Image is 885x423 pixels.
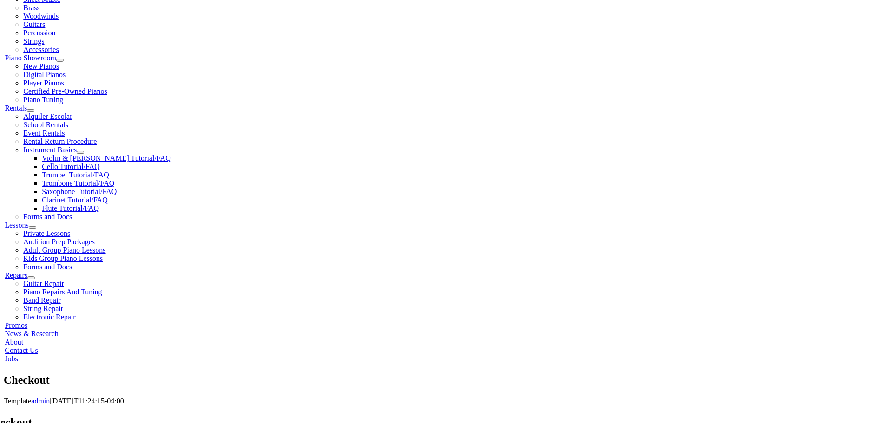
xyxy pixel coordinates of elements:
[23,4,40,12] a: Brass
[29,226,36,229] button: Open submenu of Lessons
[42,204,99,212] a: Flute Tutorial/FAQ
[23,229,70,237] a: Private Lessons
[23,313,75,321] a: Electronic Repair
[42,179,114,187] a: Trombone Tutorial/FAQ
[23,87,107,95] a: Certified Pre-Owned Pianos
[23,37,44,45] a: Strings
[42,163,100,170] a: Cello Tutorial/FAQ
[23,112,72,120] a: Alquiler Escolar
[23,280,64,287] a: Guitar Repair
[23,12,59,20] a: Woodwinds
[23,20,45,28] a: Guitars
[23,62,59,70] a: New Pianos
[42,188,117,195] a: Saxophone Tutorial/FAQ
[31,397,50,405] a: admin
[23,213,72,221] a: Forms and Docs
[23,238,95,246] a: Audition Prep Packages
[4,397,31,405] span: Template
[23,96,63,104] a: Piano Tuning
[5,104,27,112] a: Rentals
[23,121,68,129] a: School Rentals
[23,263,72,271] a: Forms and Docs
[23,71,66,78] a: Digital Pianos
[5,321,27,329] a: Promos
[23,296,60,304] a: Band Repair
[23,305,63,312] a: String Repair
[23,46,59,53] a: Accessories
[5,346,38,354] a: Contact Us
[23,246,105,254] a: Adult Group Piano Lessons
[27,109,34,112] button: Open submenu of Rentals
[4,372,881,388] section: Page Title Bar
[5,221,29,229] a: Lessons
[23,137,97,145] a: Rental Return Procedure
[50,397,124,405] span: [DATE]T11:24:15-04:00
[42,196,108,204] a: Clarinet Tutorial/FAQ
[77,151,84,154] button: Open submenu of Instrument Basics
[42,171,109,179] a: Trumpet Tutorial/FAQ
[5,338,23,346] a: About
[23,79,64,87] a: Player Pianos
[4,372,881,388] h1: Checkout
[5,355,18,363] a: Jobs
[23,146,77,154] a: Instrument Basics
[23,288,102,296] a: Piano Repairs And Tuning
[5,54,56,62] a: Piano Showroom
[5,271,27,279] a: Repairs
[23,129,65,137] a: Event Rentals
[42,154,170,162] a: Violin & [PERSON_NAME] Tutorial/FAQ
[5,330,59,338] a: News & Research
[27,276,35,279] button: Open submenu of Repairs
[23,29,55,37] a: Percussion
[23,254,103,262] a: Kids Group Piano Lessons
[56,59,64,62] button: Open submenu of Piano Showroom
